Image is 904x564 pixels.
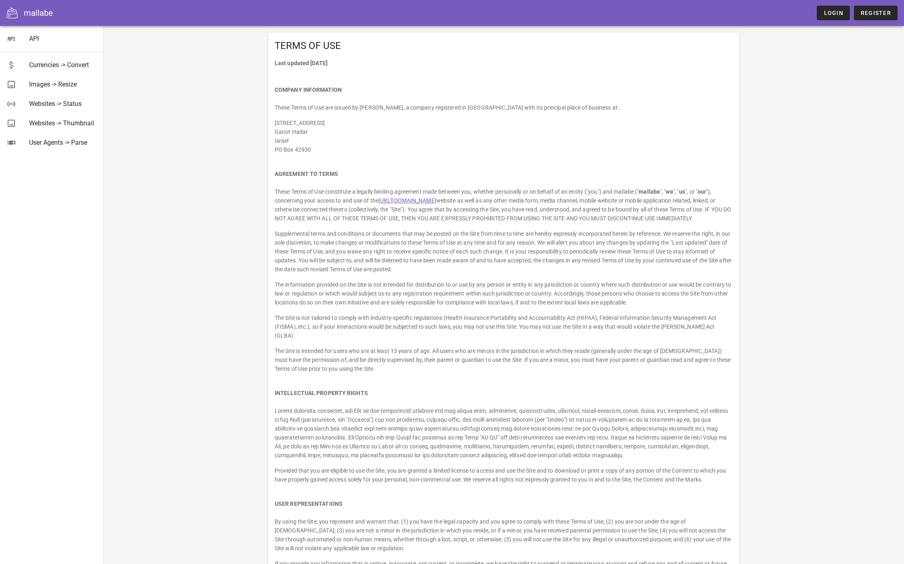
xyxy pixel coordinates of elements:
[29,119,97,127] div: Websites -> Thumbnail
[29,100,97,108] div: Websites -> Status
[860,10,891,16] span: Register
[666,188,673,195] strong: we
[29,139,97,146] div: User Agents -> Parse
[29,35,97,42] div: API
[854,6,898,20] a: Register
[698,188,706,195] strong: our
[275,346,733,373] p: The Site is intended for users who are at least 13 years of age. All users who are minors in the ...
[639,188,660,195] strong: mallabe
[275,466,733,484] p: Provided that you are eligible to use the Site, you are granted a limited license to access and u...
[679,188,685,195] strong: us
[29,61,97,69] div: Currencies -> Convert
[862,512,900,550] iframe: Tidio Chat
[275,406,733,460] p: Loremi dolorsita consectet, adi Elit se doe temporincid utlabore etd mag aliqua enim, adminimve, ...
[817,6,849,20] a: Login
[275,85,733,94] h4: COMPANY INFORMATION
[29,80,97,88] div: Images -> Resize
[275,103,733,112] p: These Terms of Use are issued by [PERSON_NAME], a company registered in [GEOGRAPHIC_DATA] with it...
[275,280,733,307] p: The information provided on the Site is not intended for distribution to or use by any person or ...
[275,169,733,178] h4: AGREEMENT TO TERMS
[275,499,733,508] h4: USER REPRESENTATIONS
[275,313,733,340] p: The Site is not tailored to comply with industry-specific regulations (Health Insurance Portabili...
[823,10,843,16] span: Login
[275,229,733,274] p: Supplemental terms and conditions or documents that may be posted on the Site from time to time a...
[24,7,53,19] div: mallabe
[275,187,733,223] p: These Terms of Use constitute a legally binding agreement made between you, whether personally or...
[275,389,733,397] h4: INTELLECTUAL PROPERTY RIGHTS
[275,118,733,154] p: [STREET_ADDRESS] Ganot Hadar Israel PO Box 42930
[378,197,436,204] a: [URL][DOMAIN_NAME]
[268,33,739,59] div: TERMS OF USE
[275,60,328,66] strong: Last updated [DATE]
[275,517,733,553] p: By using the Site, you represent and warrant that: (1) you have the legal capacity and you agree ...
